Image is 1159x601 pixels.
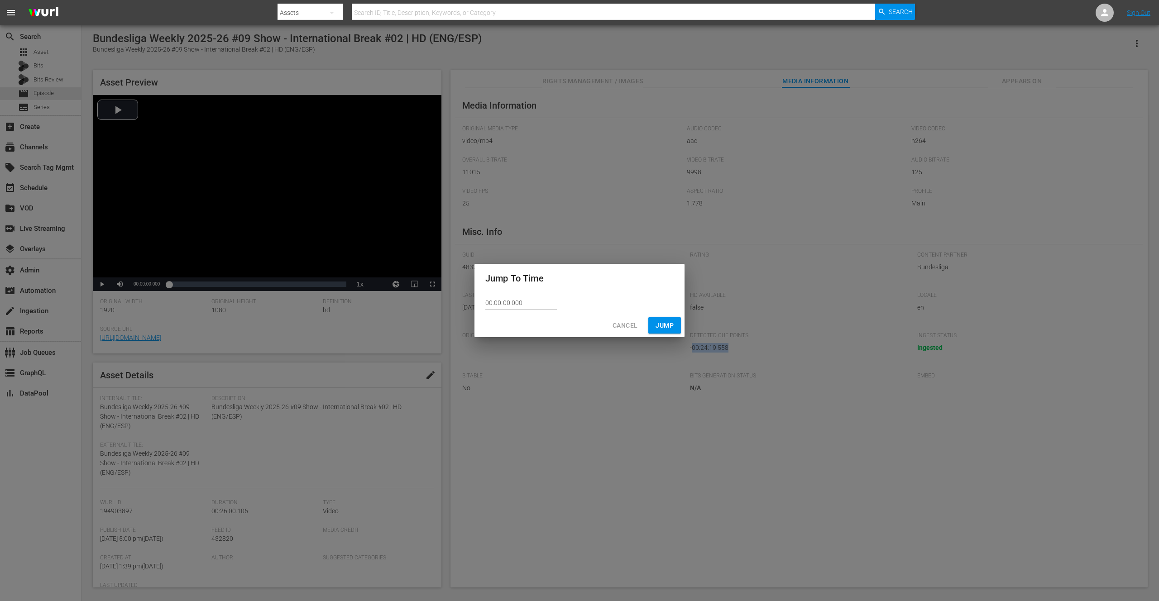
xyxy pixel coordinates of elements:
span: menu [5,7,16,18]
button: Cancel [605,317,645,334]
a: Sign Out [1127,9,1150,16]
span: Search [889,4,913,20]
img: ans4CAIJ8jUAAAAAAAAAAAAAAAAAAAAAAAAgQb4GAAAAAAAAAAAAAAAAAAAAAAAAJMjXAAAAAAAAAAAAAAAAAAAAAAAAgAT5G... [22,2,65,24]
button: Jump [648,317,681,334]
span: Cancel [613,320,637,331]
span: Jump [656,320,674,331]
h2: Jump To Time [485,271,674,286]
